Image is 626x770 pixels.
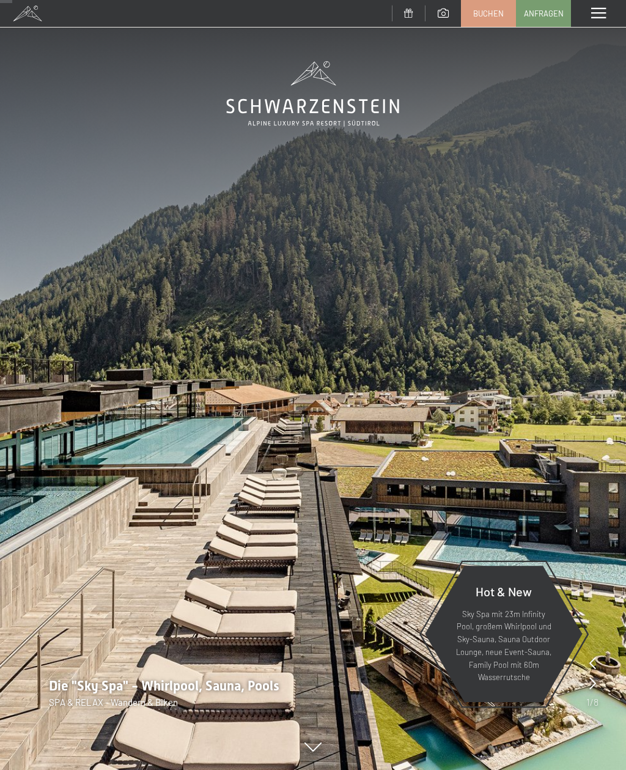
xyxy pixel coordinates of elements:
a: Buchen [462,1,515,26]
span: 1 [586,695,590,709]
span: Buchen [473,8,504,19]
span: Anfragen [524,8,564,19]
a: Hot & New Sky Spa mit 23m Infinity Pool, großem Whirlpool und Sky-Sauna, Sauna Outdoor Lounge, ne... [424,565,583,703]
span: Die "Sky Spa" - Whirlpool, Sauna, Pools [49,678,279,694]
span: Hot & New [476,584,532,599]
span: 8 [594,695,598,709]
span: SPA & RELAX - Wandern & Biken [49,697,178,708]
p: Sky Spa mit 23m Infinity Pool, großem Whirlpool und Sky-Sauna, Sauna Outdoor Lounge, neue Event-S... [455,608,553,684]
a: Anfragen [517,1,570,26]
span: / [590,695,594,709]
